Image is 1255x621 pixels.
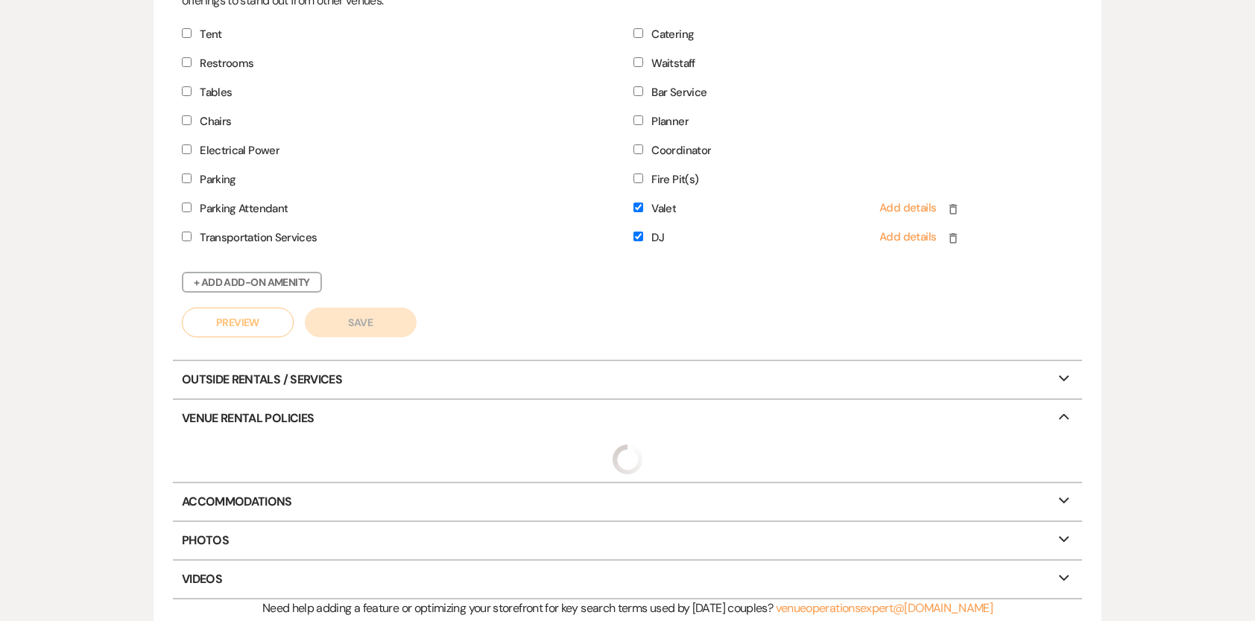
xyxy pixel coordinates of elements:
[182,203,192,212] input: Parking Attendant
[633,28,643,38] input: Catering
[182,308,294,337] a: Preview
[173,561,1083,598] p: Videos
[633,228,664,248] label: DJ
[182,115,192,125] input: Chairs
[182,144,192,154] input: Electrical Power
[633,57,643,67] input: Waitstaff
[633,115,643,125] input: Planner
[182,57,192,67] input: Restrooms
[182,199,288,219] label: Parking Attendant
[182,272,322,293] button: + Add Add-On Amenity
[182,232,192,241] input: Transportation Services
[633,25,694,45] label: Catering
[182,112,232,132] label: Chairs
[633,112,689,132] label: Planner
[633,141,711,161] label: Coordinator
[633,232,643,241] input: DJ
[173,400,1083,437] p: Venue Rental Policies
[633,173,643,183] input: Fire Pit(s)
[633,54,695,74] label: Waitstaff
[182,28,192,38] input: Tent
[305,308,417,337] button: Save
[613,445,642,474] img: loading spinner
[633,83,706,103] label: Bar Service
[633,203,643,212] input: Valet
[879,217,939,257] button: Add details
[633,170,698,190] label: Fire Pit(s)
[182,54,254,74] label: Restrooms
[879,188,939,228] button: Add details
[182,170,236,190] label: Parking
[776,600,993,616] a: venueoperationsexpert@[DOMAIN_NAME]
[633,199,676,219] label: Valet
[182,86,192,96] input: Tables
[173,522,1083,559] p: Photos
[633,86,643,96] input: Bar Service
[182,141,279,161] label: Electrical Power
[633,144,643,154] input: Coordinator
[173,361,1083,398] p: Outside Rentals / Services
[182,25,222,45] label: Tent
[182,83,233,103] label: Tables
[173,483,1083,520] p: Accommodations
[182,173,192,183] input: Parking
[262,600,773,616] span: Need help adding a feature or optimizing your storefront for key search terms used by [DATE] coup...
[182,228,317,248] label: Transportation Services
